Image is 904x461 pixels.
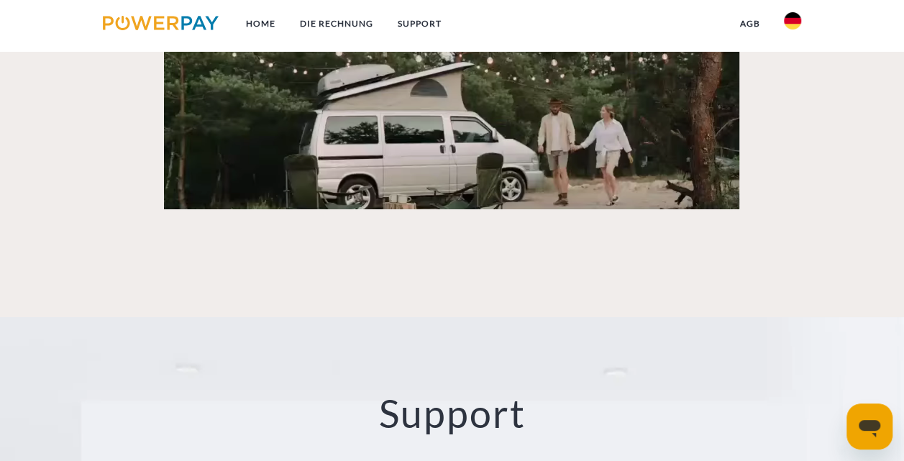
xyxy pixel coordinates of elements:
[102,32,803,209] a: Fallback Image
[846,403,892,449] iframe: Schaltfläche zum Öffnen des Messaging-Fensters
[727,11,772,37] a: agb
[103,16,219,30] img: logo-powerpay.svg
[45,389,859,437] h2: Support
[288,11,385,37] a: DIE RECHNUNG
[784,12,801,29] img: de
[234,11,288,37] a: Home
[385,11,454,37] a: SUPPORT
